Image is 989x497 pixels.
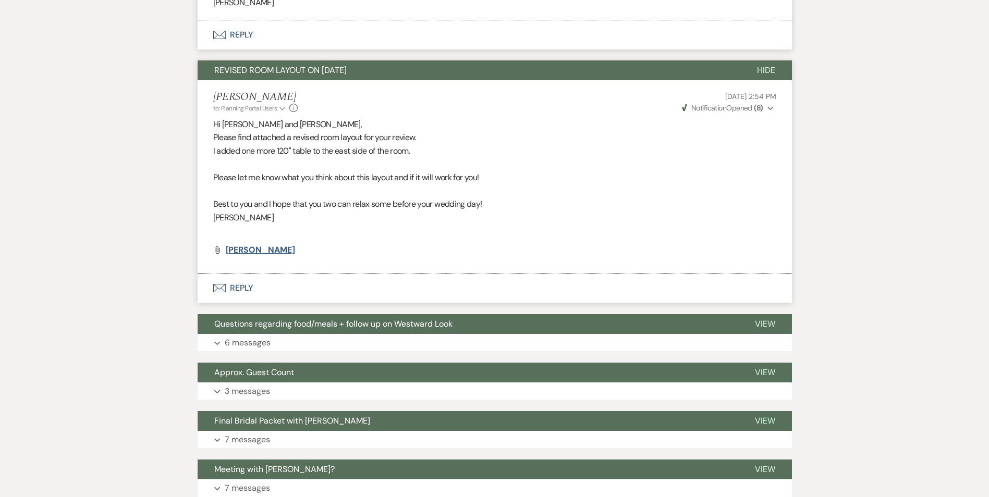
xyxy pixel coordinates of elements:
[213,131,776,144] p: Please find attached a revised room layout for your review.
[225,384,270,398] p: 3 messages
[214,464,335,475] span: Meeting with [PERSON_NAME]?
[214,415,370,426] span: Final Bridal Packet with [PERSON_NAME]
[755,415,775,426] span: View
[226,246,295,254] a: [PERSON_NAME]
[213,171,776,184] p: Please let me know what you think about this layout and if it will work for you!
[198,274,792,303] button: Reply
[754,103,763,113] strong: ( 8 )
[225,481,270,495] p: 7 messages
[725,92,776,101] span: [DATE] 2:54 PM
[198,60,740,80] button: REVISED ROOM LAYOUT ON [DATE]
[757,65,775,76] span: Hide
[682,103,763,113] span: Opened
[198,363,738,382] button: Approx. Guest Count
[755,318,775,329] span: View
[198,314,738,334] button: Questions regarding food/meals + follow up on Westward Look
[738,411,792,431] button: View
[680,103,776,114] button: NotificationOpened (8)
[198,411,738,431] button: Final Bridal Packet with [PERSON_NAME]
[198,20,792,49] button: Reply
[755,464,775,475] span: View
[198,334,792,352] button: 6 messages
[755,367,775,378] span: View
[214,367,294,378] span: Approx. Guest Count
[213,211,776,225] p: [PERSON_NAME]
[198,459,738,479] button: Meeting with [PERSON_NAME]?
[213,91,298,104] h5: [PERSON_NAME]
[213,104,287,113] button: to: Planning Portal Users
[214,318,453,329] span: Questions regarding food/meals + follow up on Westward Look
[213,144,776,158] p: I added one more 120" table to the east side of the room.
[225,336,271,350] p: 6 messages
[213,118,776,131] p: Hi [PERSON_NAME] and [PERSON_NAME],
[213,197,776,211] p: Best to you and I hope that you two can relax some before your wedding day!
[213,104,277,113] span: to: Planning Portal Users
[738,459,792,479] button: View
[738,363,792,382] button: View
[225,433,270,446] p: 7 messages
[198,479,792,497] button: 7 messages
[198,382,792,400] button: 3 messages
[738,314,792,334] button: View
[214,65,347,76] span: REVISED ROOM LAYOUT ON [DATE]
[740,60,792,80] button: Hide
[691,103,726,113] span: Notification
[226,244,295,255] span: [PERSON_NAME]
[198,431,792,449] button: 7 messages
